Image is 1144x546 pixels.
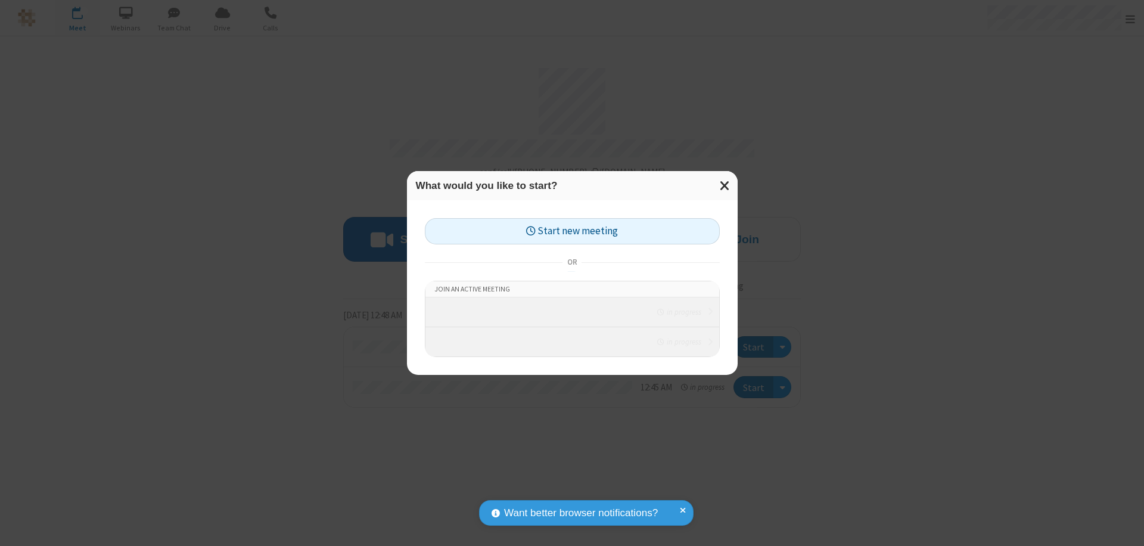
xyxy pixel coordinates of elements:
button: Close modal [713,171,738,200]
span: Want better browser notifications? [504,505,658,521]
span: or [562,255,582,271]
button: Start new meeting [425,218,720,245]
h3: What would you like to start? [416,180,729,191]
em: in progress [657,336,701,348]
li: Join an active meeting [425,281,719,297]
em: in progress [657,306,701,318]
